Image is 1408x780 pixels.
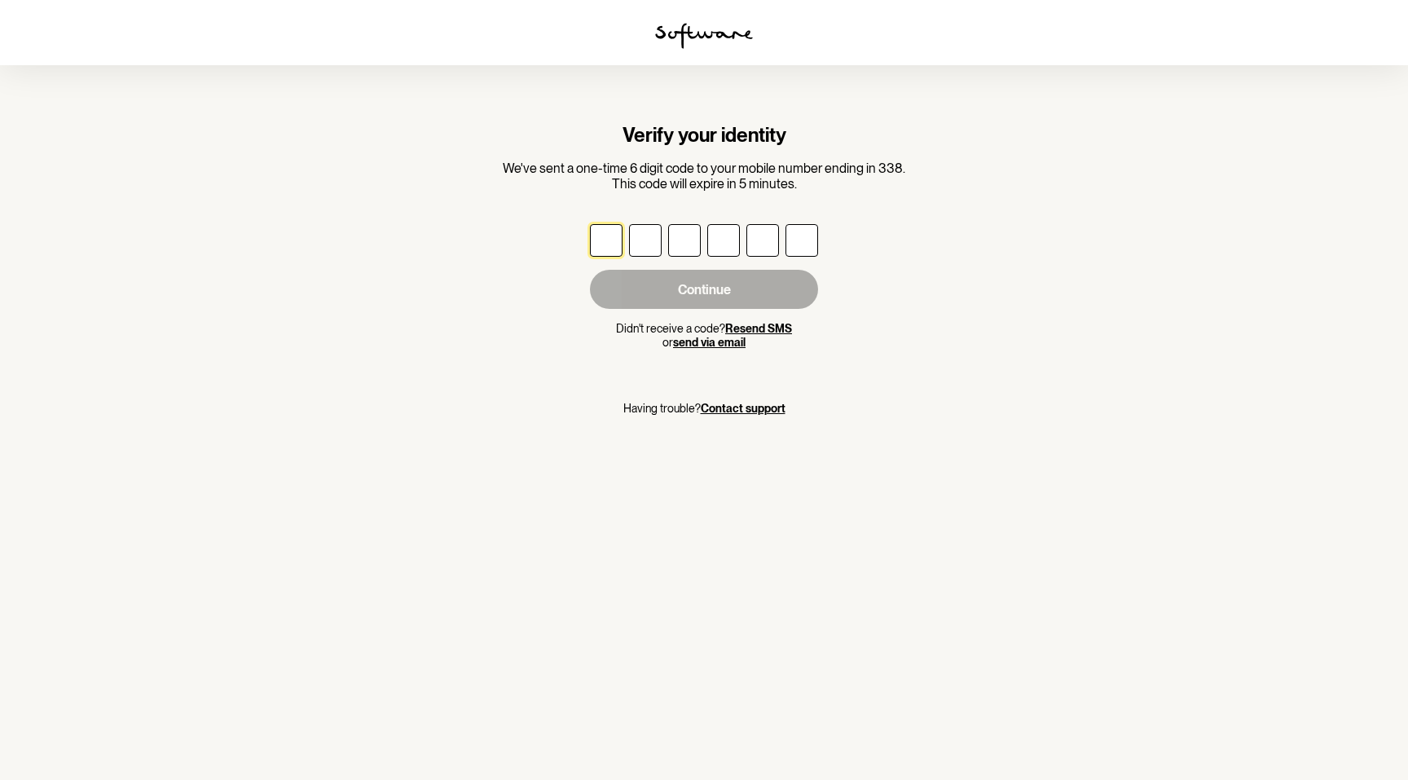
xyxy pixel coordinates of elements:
[590,322,818,336] p: Didn't receive a code?
[701,402,785,415] a: Contact support
[725,322,792,336] button: Resend SMS
[503,161,905,176] p: We've sent a one-time 6 digit code to your mobile number ending in 338.
[623,402,785,416] p: Having trouble?
[590,336,818,350] p: or
[655,23,753,49] img: software logo
[503,124,905,148] h1: Verify your identity
[503,176,905,192] p: This code will expire in 5 minutes.
[673,336,746,350] button: send via email
[590,270,818,309] button: Continue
